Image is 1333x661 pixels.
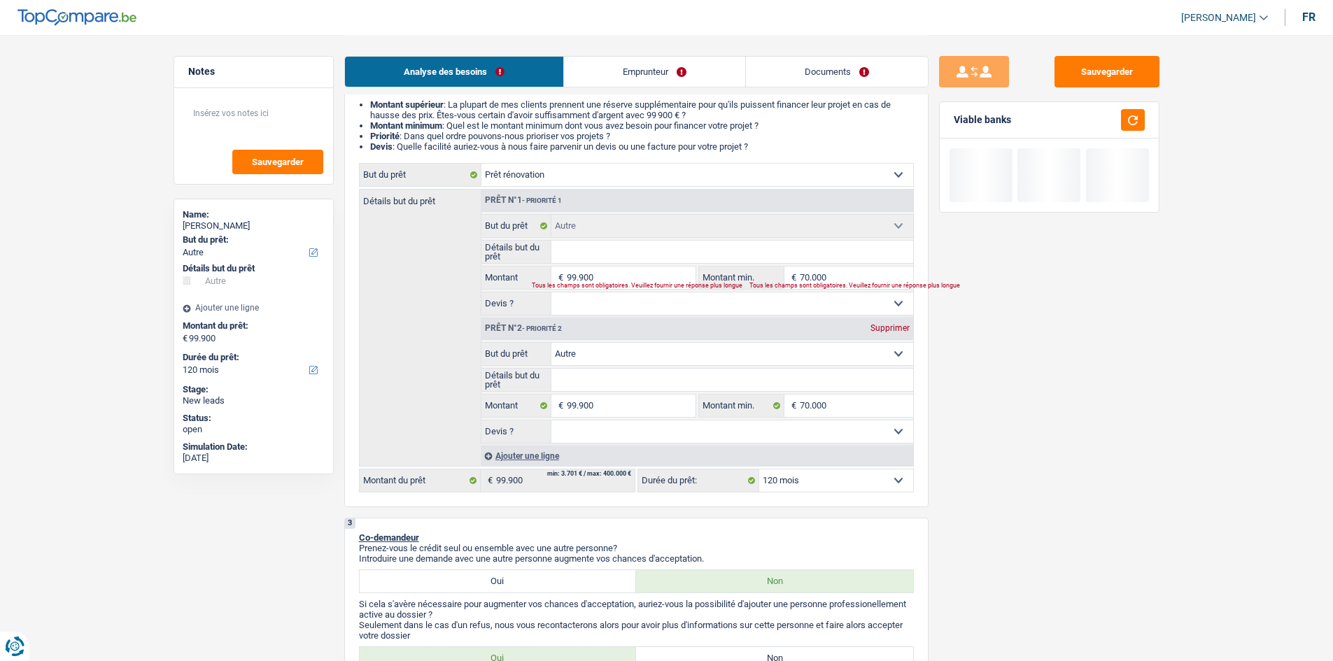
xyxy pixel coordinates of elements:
[1302,10,1316,24] div: fr
[183,384,325,395] div: Stage:
[481,215,552,237] label: But du prêt
[370,141,393,152] span: Devis
[183,209,325,220] div: Name:
[564,57,745,87] a: Emprunteur
[954,114,1011,126] div: Viable banks
[183,234,322,246] label: But du prêt:
[359,532,419,543] span: Co-demandeur
[638,469,759,492] label: Durée du prêt:
[522,325,562,332] span: - Priorité 2
[481,395,552,417] label: Montant
[1055,56,1159,87] button: Sauvegarder
[183,352,322,363] label: Durée du prêt:
[183,453,325,464] div: [DATE]
[636,570,913,592] label: Non
[749,283,896,289] div: Tous les champs sont obligatoires. Veuillez fournir une réponse plus longue
[746,57,928,87] a: Documents
[784,266,800,289] span: €
[370,99,914,120] li: : La plupart de mes clients prennent une réserve supplémentaire pour qu'ils puissent financer leu...
[183,303,325,313] div: Ajouter une ligne
[481,292,552,315] label: Devis ?
[370,131,914,141] li: : Dans quel ordre pouvons-nous prioriser vos projets ?
[360,570,637,592] label: Oui
[370,99,444,110] strong: Montant supérieur
[359,543,914,553] p: Prenez-vous le crédit seul ou ensemble avec une autre personne?
[359,620,914,641] p: Seulement dans le cas d'un refus, nous vous recontacterons alors pour avoir plus d'informations s...
[183,424,325,435] div: open
[370,141,914,152] li: : Quelle facilité auriez-vous à nous faire parvenir un devis ou une facture pour votre projet ?
[183,320,322,332] label: Montant du prêt:
[370,120,442,131] strong: Montant minimum
[232,150,323,174] button: Sauvegarder
[481,343,552,365] label: But du prêt
[183,333,188,344] span: €
[522,197,562,204] span: - Priorité 1
[551,395,567,417] span: €
[252,157,304,166] span: Sauvegarder
[481,196,565,205] div: Prêt n°1
[481,446,913,466] div: Ajouter une ligne
[183,220,325,232] div: [PERSON_NAME]
[183,441,325,453] div: Simulation Date:
[481,469,496,492] span: €
[481,369,552,391] label: Détails but du prêt
[551,266,567,289] span: €
[360,164,481,186] label: But du prêt
[481,324,565,333] div: Prêt n°2
[867,324,913,332] div: Supprimer
[360,190,481,206] label: Détails but du prêt
[345,518,355,529] div: 3
[547,471,631,477] div: min: 3.701 € / max: 400.000 €
[481,266,552,289] label: Montant
[360,469,481,492] label: Montant du prêt
[784,395,800,417] span: €
[183,395,325,406] div: New leads
[345,57,563,87] a: Analyse des besoins
[183,263,325,274] div: Détails but du prêt
[370,120,914,131] li: : Quel est le montant minimum dont vous avez besoin pour financer votre projet ?
[699,266,784,289] label: Montant min.
[183,413,325,424] div: Status:
[359,599,914,620] p: Si cela s'avère nécessaire pour augmenter vos chances d'acceptation, auriez-vous la possibilité d...
[481,241,552,263] label: Détails but du prêt
[370,131,400,141] strong: Priorité
[188,66,319,78] h5: Notes
[1181,12,1256,24] span: [PERSON_NAME]
[481,420,552,443] label: Devis ?
[699,395,784,417] label: Montant min.
[359,553,914,564] p: Introduire une demande avec une autre personne augmente vos chances d'acceptation.
[17,9,136,26] img: TopCompare Logo
[532,283,678,289] div: Tous les champs sont obligatoires. Veuillez fournir une réponse plus longue
[1170,6,1268,29] a: [PERSON_NAME]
